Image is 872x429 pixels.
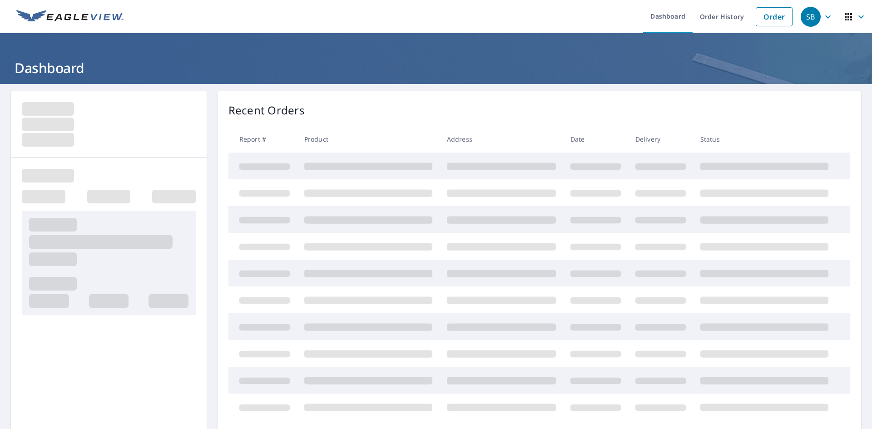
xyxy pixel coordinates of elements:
th: Address [440,126,563,153]
div: SB [801,7,821,27]
th: Date [563,126,628,153]
th: Product [297,126,440,153]
a: Order [756,7,793,26]
th: Delivery [628,126,693,153]
p: Recent Orders [228,102,305,118]
img: EV Logo [16,10,124,24]
th: Report # [228,126,297,153]
h1: Dashboard [11,59,861,77]
th: Status [693,126,836,153]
